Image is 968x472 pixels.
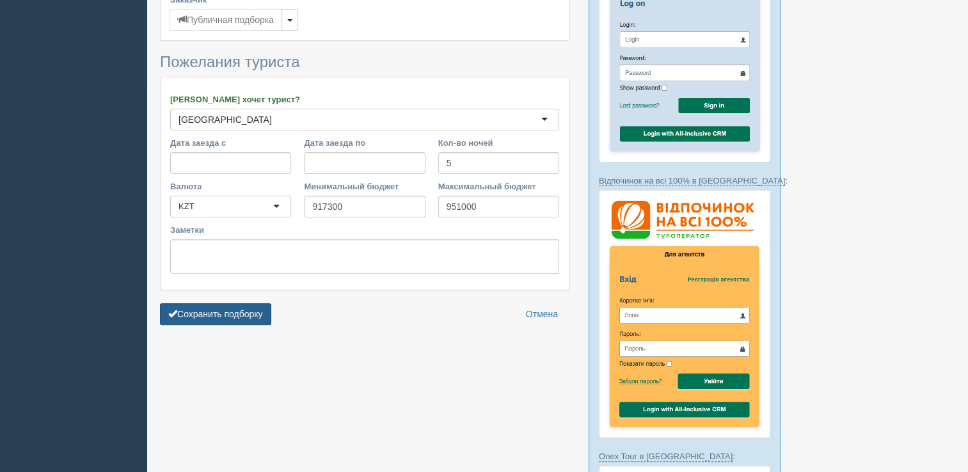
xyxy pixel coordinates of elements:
a: Отмена [518,303,566,325]
label: [PERSON_NAME] хочет турист? [170,93,559,106]
span: Пожелания туриста [160,53,299,70]
label: Дата заезда по [304,137,425,149]
p: : [599,175,770,187]
div: KZT [179,200,194,213]
p: : [599,450,770,462]
a: Onex Tour в [GEOGRAPHIC_DATA] [599,452,733,462]
label: Заметки [170,224,559,236]
label: Валюта [170,180,291,193]
button: Публичная подборка [170,9,282,31]
a: Відпочинок на всі 100% в [GEOGRAPHIC_DATA] [599,176,785,186]
img: %D0%B2%D1%96%D0%B4%D0%BF%D0%BE%D1%87%D0%B8%D0%BD%D0%BE%D0%BA-%D0%BD%D0%B0-%D0%B2%D1%81%D1%96-100-... [599,190,770,438]
label: Дата заезда с [170,137,291,149]
label: Минимальный бюджет [304,180,425,193]
label: Максимальный бюджет [438,180,559,193]
label: Кол-во ночей [438,137,559,149]
div: [GEOGRAPHIC_DATA] [179,113,272,126]
input: 7-10 или 7,10,14 [438,152,559,174]
button: Сохранить подборку [160,303,271,325]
